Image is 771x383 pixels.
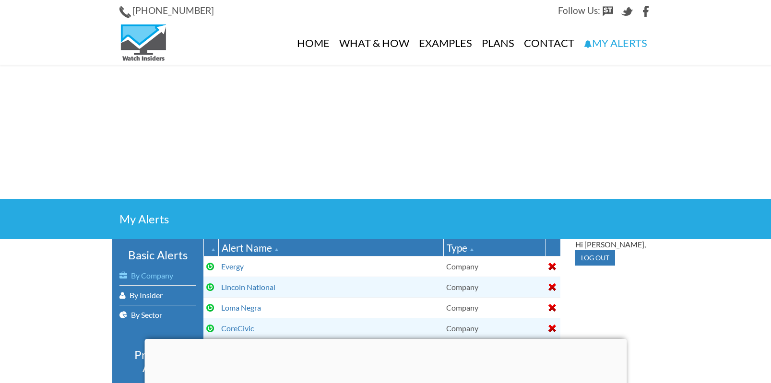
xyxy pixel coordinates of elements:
td: Company [443,277,546,297]
img: Facebook [641,6,652,17]
td: Company [443,297,546,318]
a: Lincoln National [221,282,275,291]
img: Phone [119,6,131,18]
a: Examples [414,22,477,65]
h3: Premium Alerts [119,348,196,374]
h3: Basic Alerts [119,249,196,261]
a: Home [292,22,334,65]
th: Type: Ascending sort applied, activate to apply a descending sort [443,239,546,256]
span: Follow Us: [558,5,600,16]
img: StockTwits [602,6,614,17]
div: Alert Name [222,241,440,255]
a: Contact [519,22,579,65]
th: : Ascending sort applied, activate to apply a descending sort [203,239,218,256]
a: Evergy [221,262,244,271]
a: What & How [334,22,414,65]
input: Log out [575,250,615,266]
a: By Insider [119,286,196,305]
div: Hi [PERSON_NAME], [575,239,652,250]
th: : No sort applied, activate to apply an ascending sort [546,239,560,256]
a: Loma Negra [221,303,261,312]
td: Company [443,256,546,277]
h2: My Alerts [119,213,652,225]
iframe: Advertisement [98,65,674,199]
a: By Sector [119,305,196,325]
a: By Company [119,266,196,285]
a: My Alerts [579,22,652,65]
td: Company [443,318,546,338]
div: Type [447,241,543,255]
th: Alert Name: Ascending sort applied, activate to apply a descending sort [218,239,443,256]
span: [PHONE_NUMBER] [132,5,214,16]
a: Plans [477,22,519,65]
a: CoreCivic [221,324,254,333]
img: Twitter [621,6,633,17]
